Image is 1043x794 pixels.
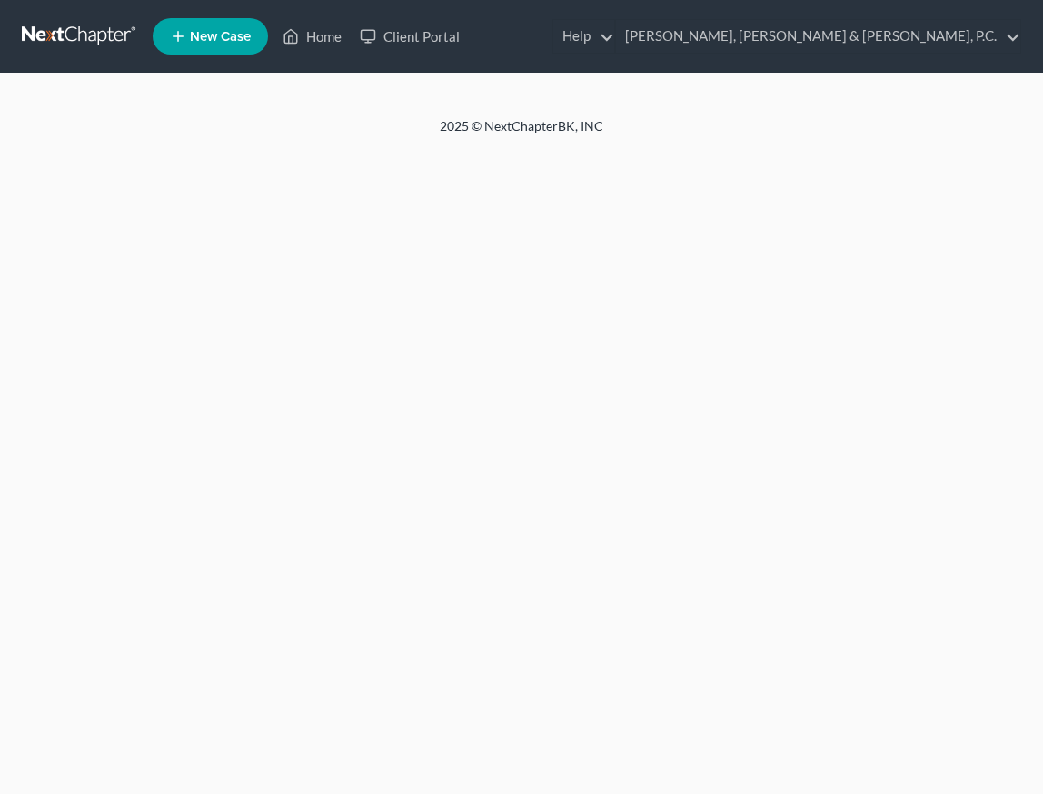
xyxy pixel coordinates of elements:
a: Home [273,20,351,53]
a: Client Portal [351,20,469,53]
new-legal-case-button: New Case [153,18,268,55]
div: 2025 © NextChapterBK, INC [85,117,958,150]
a: [PERSON_NAME], [PERSON_NAME] & [PERSON_NAME], P.C. [616,20,1020,53]
a: Help [553,20,614,53]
